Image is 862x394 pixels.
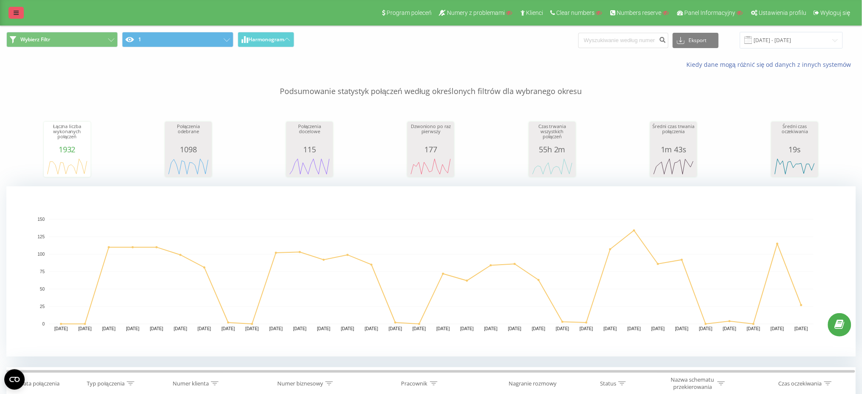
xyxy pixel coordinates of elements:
[288,124,331,145] div: Połączenia docelowe
[532,327,546,331] text: [DATE]
[675,327,689,331] text: [DATE]
[673,33,719,48] button: Eksport
[245,327,259,331] text: [DATE]
[167,124,210,145] div: Połączenia odebrane
[531,124,574,145] div: Czas trwania wszystkich połączeń
[779,380,822,387] div: Czas oczekiwania
[617,9,661,16] span: Numbers reserve
[78,327,92,331] text: [DATE]
[460,327,474,331] text: [DATE]
[531,154,574,179] svg: A chart.
[484,327,498,331] text: [DATE]
[387,9,432,16] span: Program poleceń
[37,234,45,239] text: 125
[774,124,816,145] div: Średni czas oczekiwania
[198,327,211,331] text: [DATE]
[6,69,856,97] p: Podsumowanie statystyk połączeń według określonych filtrów dla wybranego okresu
[410,145,452,154] div: 177
[747,327,760,331] text: [DATE]
[277,380,323,387] div: Numer biznesowy
[167,154,210,179] svg: A chart.
[46,124,88,145] div: Łączna liczba wykonanych połączeń
[46,154,88,179] svg: A chart.
[174,327,188,331] text: [DATE]
[580,327,593,331] text: [DATE]
[269,327,283,331] text: [DATE]
[628,327,641,331] text: [DATE]
[173,380,209,387] div: Numer klienta
[670,376,715,391] div: Nazwa schematu przekierowania
[508,327,522,331] text: [DATE]
[288,154,331,179] svg: A chart.
[54,327,68,331] text: [DATE]
[526,9,543,16] span: Klienci
[293,327,307,331] text: [DATE]
[167,145,210,154] div: 1098
[6,186,856,357] svg: A chart.
[509,380,557,387] div: Nagranie rozmowy
[771,327,785,331] text: [DATE]
[317,327,331,331] text: [DATE]
[603,327,617,331] text: [DATE]
[42,322,45,326] text: 0
[20,36,50,43] span: Wybierz Filtr
[40,287,45,291] text: 50
[651,327,665,331] text: [DATE]
[122,32,233,47] button: 1
[401,380,428,387] div: Pracownik
[447,9,505,16] span: Numery z problemami
[238,32,294,47] button: Harmonogram
[87,380,125,387] div: Typ połączenia
[389,327,402,331] text: [DATE]
[40,269,45,274] text: 75
[531,145,574,154] div: 55h 2m
[600,380,616,387] div: Status
[222,327,235,331] text: [DATE]
[6,32,118,47] button: Wybierz Filtr
[4,369,25,390] button: Open CMP widget
[410,124,452,145] div: Dzwoniono po raz pierwszy
[652,154,695,179] svg: A chart.
[795,327,808,331] text: [DATE]
[410,154,452,179] svg: A chart.
[413,327,426,331] text: [DATE]
[723,327,737,331] text: [DATE]
[759,9,806,16] span: Ustawienia profilu
[126,327,139,331] text: [DATE]
[556,327,569,331] text: [DATE]
[652,124,695,145] div: Średni czas trwania połączenia
[686,60,856,69] a: Kiedy dane mogą różnić się od danych z innych systemów
[40,304,45,309] text: 25
[37,217,45,222] text: 150
[288,145,331,154] div: 115
[37,252,45,257] text: 100
[684,9,735,16] span: Panel Informacyjny
[20,380,60,387] div: Data połączenia
[774,154,816,179] svg: A chart.
[578,33,669,48] input: Wyszukiwanie według numeru
[102,327,116,331] text: [DATE]
[341,327,355,331] text: [DATE]
[820,9,851,16] span: Wyloguj się
[652,145,695,154] div: 1m 43s
[556,9,595,16] span: Clear numbers
[46,145,88,154] div: 1932
[436,327,450,331] text: [DATE]
[365,327,378,331] text: [DATE]
[248,37,284,43] span: Harmonogram
[150,327,163,331] text: [DATE]
[774,145,816,154] div: 19s
[699,327,713,331] text: [DATE]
